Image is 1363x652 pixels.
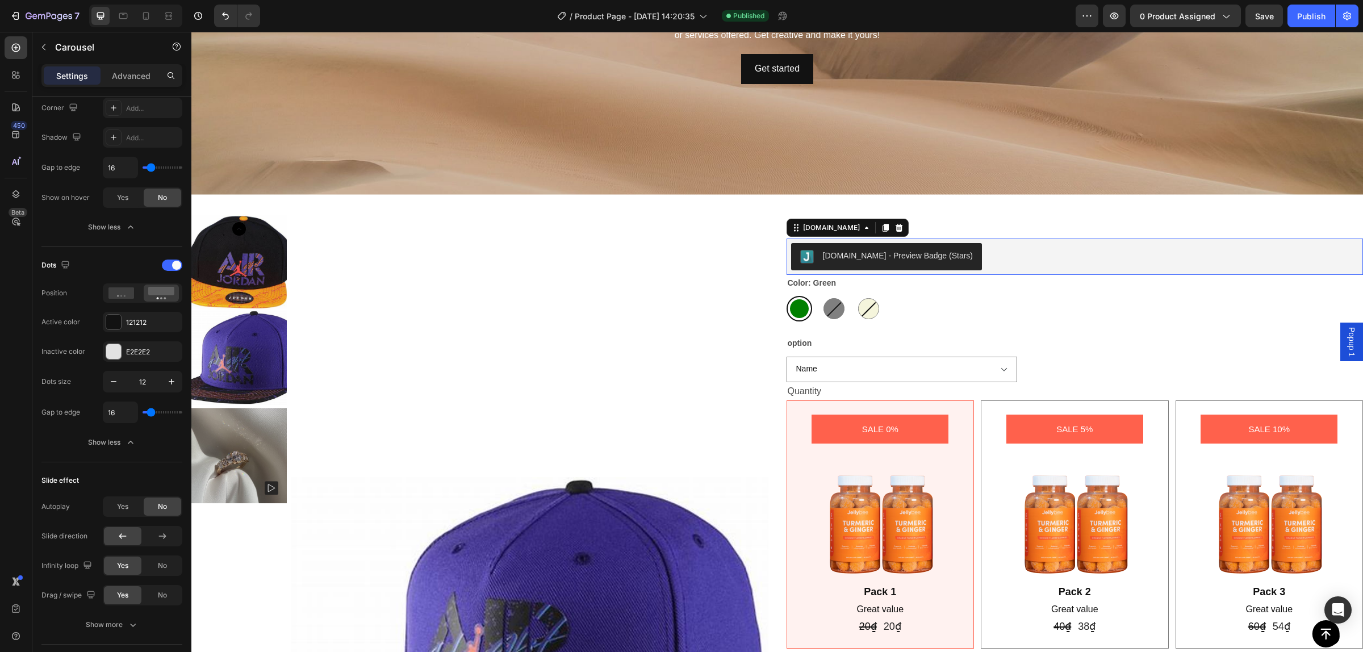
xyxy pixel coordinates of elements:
legend: option [595,303,622,320]
img: Judgeme.png [609,218,622,232]
p: Carousel [55,40,152,54]
div: Corner [41,101,80,116]
span: Yes [117,501,128,512]
div: Show less [88,437,136,448]
span: 0 product assigned [1140,10,1215,22]
img: gempages_516637113702155432-b286a16e-98e6-48ba-889d-a36b64249436.png [620,416,757,553]
button: Show less [41,217,182,237]
div: [DOMAIN_NAME] [609,191,671,201]
div: Add... [126,133,179,143]
div: Autoplay [41,501,70,512]
input: Auto [103,157,137,178]
div: Shadow [41,130,83,145]
div: 40₫ [861,587,881,603]
div: Publish [1297,10,1326,22]
button: Show more [41,615,182,635]
div: Gap to edge [41,162,80,173]
span: No [158,590,167,600]
button: Publish [1287,5,1335,27]
p: Settings [56,70,88,82]
button: Judge.me - Preview Badge (Stars) [600,211,791,239]
div: Show more [86,619,139,630]
button: Save [1245,5,1283,27]
pre: SALE 5% [858,383,908,412]
div: Active color [41,317,80,327]
div: 54₫ [1080,587,1100,603]
div: Undo/Redo [214,5,260,27]
p: 7 [74,9,80,23]
span: Yes [117,561,128,571]
div: Infinity loop [41,558,94,574]
div: 450 [11,121,27,130]
div: [DOMAIN_NAME] - Preview Badge (Stars) [632,218,782,230]
span: Yes [117,193,128,203]
div: Pack 3 [1009,553,1146,568]
div: Show on hover [41,193,90,203]
div: 20₫ [691,587,711,603]
div: Add... [126,103,179,114]
span: Product Page - [DATE] 14:20:35 [575,10,695,22]
div: 60₫ [1056,587,1076,603]
p: Great value [1010,570,1145,586]
div: Inactive color [41,346,85,357]
span: No [158,561,167,571]
p: Advanced [112,70,150,82]
div: Dots [41,258,72,273]
pre: SALE 10% [1050,383,1105,412]
div: Pack 1 [620,553,757,568]
iframe: To enrich screen reader interactions, please activate Accessibility in Grammarly extension settings [191,32,1363,652]
legend: Color: Green [595,243,646,260]
div: Drag / swipe [41,588,98,603]
div: Dots size [41,377,71,387]
span: Published [733,11,764,21]
div: E2E2E2 [126,347,179,357]
div: Gap to edge [41,407,80,417]
pre: SALE 0% [664,383,714,412]
p: Great value [816,570,951,586]
h1: Bestell Cap 2 [595,181,1172,207]
button: Show less [41,432,182,453]
div: Position [41,288,67,298]
span: / [570,10,572,22]
div: Show less [88,221,136,233]
div: Slide effect [41,475,79,486]
p: Great value [621,570,756,586]
div: Beta [9,208,27,217]
div: Get started [563,29,608,45]
img: gempages_516637113702155432-b286a16e-98e6-48ba-889d-a36b64249436.png [815,416,952,553]
div: 38₫ [885,587,905,603]
button: Carousel Back Arrow [41,190,55,204]
div: Open Intercom Messenger [1324,596,1352,624]
img: gempages_516637113702155432-b286a16e-98e6-48ba-889d-a36b64249436.png [1009,416,1146,553]
span: Save [1255,11,1274,21]
div: 20₫ [667,587,687,603]
div: Slide direction [41,531,87,541]
button: 7 [5,5,85,27]
div: 121212 [126,317,179,328]
span: Popup 1 [1155,295,1166,325]
div: Pack 2 [815,553,952,568]
button: 0 product assigned [1130,5,1241,27]
input: Auto [103,402,137,423]
span: No [158,501,167,512]
div: Quantity [595,350,1172,369]
button: Get started [550,22,622,52]
span: No [158,193,167,203]
span: Yes [117,590,128,600]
